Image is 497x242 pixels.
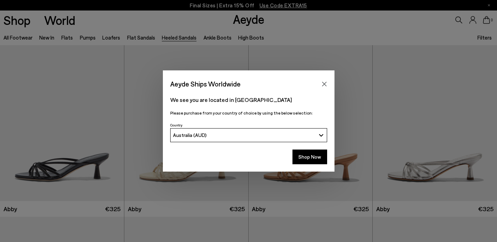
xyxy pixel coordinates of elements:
[319,79,330,89] button: Close
[170,96,327,104] p: We see you are located in [GEOGRAPHIC_DATA]
[170,123,182,127] span: Country
[170,110,327,116] p: Please purchase from your country of choice by using the below selection:
[292,150,327,164] button: Shop Now
[170,78,241,90] span: Aeyde Ships Worldwide
[173,132,207,138] span: Australia (AUD)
